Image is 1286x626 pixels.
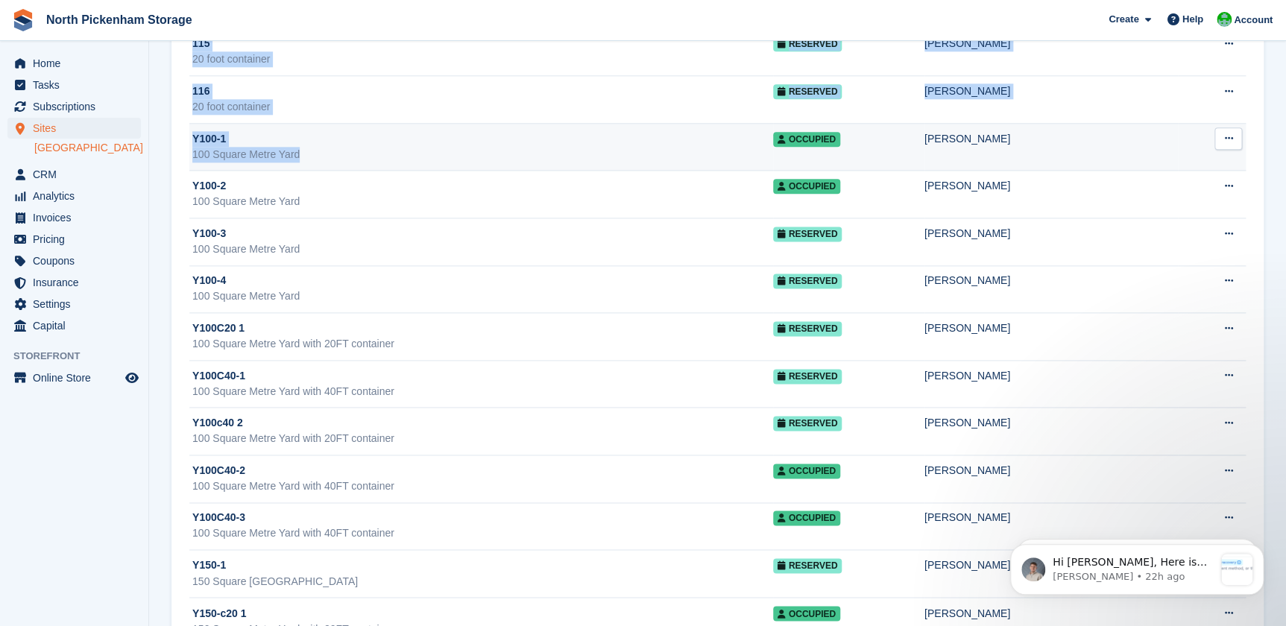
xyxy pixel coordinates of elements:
div: [PERSON_NAME] [924,131,1179,147]
div: [PERSON_NAME] [924,273,1179,288]
div: [PERSON_NAME] [924,368,1179,384]
iframe: Intercom notifications message [988,514,1286,619]
div: [PERSON_NAME] [924,463,1179,478]
div: 100 Square Metre Yard [192,147,773,162]
a: North Pickenham Storage [40,7,198,32]
a: menu [7,250,141,271]
span: Y100-4 [192,273,226,288]
span: Reserved [773,84,842,99]
span: Settings [33,294,122,314]
span: Subscriptions [33,96,122,117]
div: [PERSON_NAME] [924,415,1179,431]
span: Y100C40-1 [192,368,245,384]
span: Y150-c20 1 [192,605,246,621]
div: 100 Square Metre Yard [192,194,773,209]
div: [PERSON_NAME] [924,510,1179,525]
div: 20 foot container [192,51,773,67]
span: Sites [33,118,122,139]
span: Tasks [33,75,122,95]
span: 115 [192,36,209,51]
span: Y100-1 [192,131,226,147]
div: 100 Square Metre Yard with 20FT container [192,336,773,352]
img: Chris Gulliver [1217,12,1232,27]
div: [PERSON_NAME] [924,320,1179,336]
div: [PERSON_NAME] [924,83,1179,99]
span: Create [1109,12,1138,27]
span: Reserved [773,227,842,241]
span: Analytics [33,186,122,206]
a: menu [7,96,141,117]
span: Occupied [773,132,840,147]
span: Reserved [773,369,842,384]
div: [PERSON_NAME] [924,36,1179,51]
span: Y100C20 1 [192,320,245,336]
a: menu [7,164,141,185]
span: Y100-2 [192,178,226,194]
span: CRM [33,164,122,185]
span: Reserved [773,37,842,51]
span: Reserved [773,321,842,336]
a: menu [7,272,141,293]
span: Capital [33,315,122,336]
span: Insurance [33,272,122,293]
span: Occupied [773,606,840,621]
a: menu [7,294,141,314]
span: Online Store [33,367,122,388]
span: Y100-3 [192,226,226,241]
span: Home [33,53,122,74]
div: 100 Square Metre Yard with 40FT container [192,384,773,399]
img: stora-icon-8386f47178a22dfd0bd8f6a31ec36ba5ce8667c1dd55bd0f319d3a0aa187defe.svg [12,9,34,31]
span: 116 [192,83,209,99]
div: [PERSON_NAME] [924,226,1179,241]
span: Help [1182,12,1203,27]
span: Y100C40-2 [192,463,245,478]
a: Preview store [123,369,141,387]
span: Reserved [773,274,842,288]
span: Y100C40-3 [192,510,245,525]
a: menu [7,229,141,250]
span: Invoices [33,207,122,228]
span: Account [1234,13,1273,28]
a: menu [7,315,141,336]
div: 100 Square Metre Yard with 40FT container [192,525,773,541]
div: [PERSON_NAME] [924,557,1179,573]
span: Occupied [773,179,840,194]
a: menu [7,207,141,228]
a: [GEOGRAPHIC_DATA] [34,141,141,155]
div: [PERSON_NAME] [924,178,1179,194]
span: Storefront [13,349,148,364]
div: [PERSON_NAME] [924,605,1179,621]
div: 100 Square Metre Yard with 20FT container [192,431,773,446]
a: menu [7,53,141,74]
div: 20 foot container [192,99,773,115]
div: 100 Square Metre Yard [192,241,773,257]
div: 100 Square Metre Yard with 40FT container [192,478,773,494]
div: 150 Square [GEOGRAPHIC_DATA] [192,573,773,589]
a: menu [7,118,141,139]
span: Occupied [773,464,840,478]
span: Occupied [773,510,840,525]
span: Pricing [33,229,122,250]
span: Coupons [33,250,122,271]
span: Reserved [773,558,842,573]
div: 100 Square Metre Yard [192,288,773,304]
span: Y150-1 [192,557,226,573]
a: menu [7,186,141,206]
a: menu [7,75,141,95]
span: Y100c40 2 [192,415,243,431]
a: menu [7,367,141,388]
span: Reserved [773,416,842,431]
